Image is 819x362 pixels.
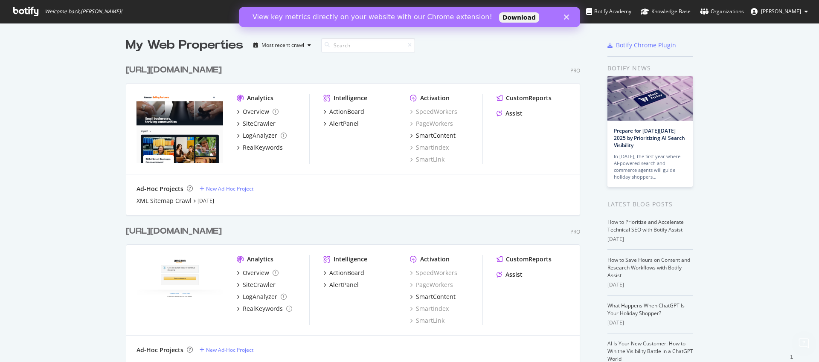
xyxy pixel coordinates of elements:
[45,8,122,15] span: Welcome back, [PERSON_NAME] !
[329,269,364,277] div: ActionBoard
[616,41,676,49] div: Botify Chrome Plugin
[200,346,253,353] a: New Ad-Hoc Project
[420,94,450,102] div: Activation
[570,228,580,235] div: Pro
[126,64,222,76] div: [URL][DOMAIN_NAME]
[410,304,449,313] a: SmartIndex
[410,281,453,289] a: PageWorkers
[506,94,552,102] div: CustomReports
[243,292,277,301] div: LogAnalyzer
[329,119,359,128] div: AlertPanel
[505,109,523,118] div: Assist
[410,119,453,128] a: PageWorkers
[334,94,367,102] div: Intelligence
[497,94,552,102] a: CustomReports
[323,281,359,289] a: AlertPanel
[136,346,183,354] div: Ad-Hoc Projects
[136,255,223,324] img: https://www.amazon.com/b?ie=UTF8&node=17879387011
[237,143,283,152] a: RealKeywords
[243,107,269,116] div: Overview
[323,107,364,116] a: ActionBoard
[206,185,253,192] div: New Ad-Hoc Project
[329,107,364,116] div: ActionBoard
[237,119,276,128] a: SiteCrawler
[607,218,684,233] a: How to Prioritize and Accelerate Technical SEO with Botify Assist
[243,281,276,289] div: SiteCrawler
[410,316,444,325] div: SmartLink
[506,255,552,264] div: CustomReports
[607,281,693,289] div: [DATE]
[136,185,183,193] div: Ad-Hoc Projects
[607,200,693,209] div: Latest Blog Posts
[239,7,580,27] iframe: Intercom live chat banner
[126,64,225,76] a: [URL][DOMAIN_NAME]
[243,304,283,313] div: RealKeywords
[607,256,690,279] a: How to Save Hours on Content and Research Workflows with Botify Assist
[261,43,304,48] div: Most recent crawl
[410,143,449,152] a: SmartIndex
[27,27,41,41] img: Profile image for Colleen
[197,197,214,204] a: [DATE]
[607,41,676,49] a: Botify Chrome Plugin
[416,292,456,301] div: SmartContent
[243,131,277,140] div: LogAnalyzer
[790,354,793,360] span: 1
[420,255,450,264] div: Activation
[607,302,685,317] a: What Happens When ChatGPT Is Your Holiday Shopper?
[80,17,111,48] span: Close
[410,269,457,277] a: SpeedWorkers
[410,292,456,301] a: SmartContent
[325,8,334,13] div: Close
[237,269,279,277] a: Overview
[641,7,691,16] div: Knowledge Base
[570,67,580,74] div: Pro
[237,107,279,116] a: Overview
[505,270,523,279] div: Assist
[744,5,815,18] button: [PERSON_NAME]
[136,94,223,163] img: https://sellingpartners.aboutamazon.com/
[237,131,287,140] a: LogAnalyzer
[700,7,744,16] div: Organizations
[136,197,192,205] a: XML Sitemap Crawl
[243,119,276,128] div: SiteCrawler
[247,255,273,264] div: Analytics
[243,269,269,277] div: Overview
[410,131,456,140] a: SmartContent
[200,185,253,192] a: New Ad-Hoc Project
[243,143,283,152] div: RealKeywords
[614,153,686,180] div: In [DATE], the first year where AI-powered search and commerce agents will guide holiday shoppers…
[237,304,292,313] a: RealKeywords
[237,281,276,289] a: SiteCrawler
[761,8,801,15] span: Ryan Summers
[607,235,693,243] div: [DATE]
[126,37,243,54] div: My Web Properties
[614,127,685,149] a: Prepare for [DATE][DATE] 2025 by Prioritizing AI Search Visibility
[790,333,810,353] iframe: Intercom live chat
[586,7,631,16] div: Botify Academy
[607,64,693,73] div: Botify news
[497,270,523,279] a: Assist
[416,131,456,140] div: SmartContent
[237,292,287,301] a: LogAnalyzer
[250,38,314,52] button: Most recent crawl
[48,31,69,37] span: Colleen
[126,225,222,237] div: [URL][DOMAIN_NAME]
[497,255,552,264] a: CustomReports
[126,225,225,237] a: [URL][DOMAIN_NAME]
[323,269,364,277] a: ActionBoard
[329,281,359,289] div: AlertPanel
[607,76,693,121] img: Prepare for Black Friday 2025 by Prioritizing AI Search Visibility
[410,107,457,116] a: SpeedWorkers
[247,94,273,102] div: Analytics
[410,155,444,164] a: SmartLink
